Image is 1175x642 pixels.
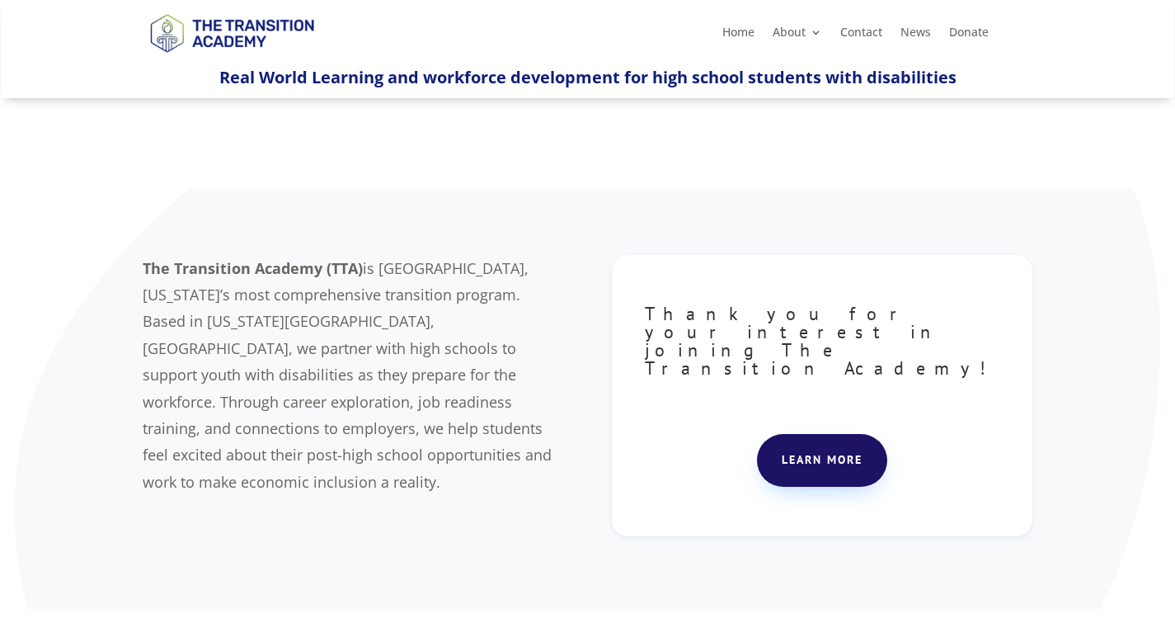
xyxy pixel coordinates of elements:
[219,66,956,88] span: Real World Learning and workforce development for high school students with disabilities
[143,258,363,278] b: The Transition Academy (TTA)
[143,50,321,65] a: Logo-Noticias
[773,26,822,45] a: About
[143,258,552,492] span: is [GEOGRAPHIC_DATA], [US_STATE]’s most comprehensive transition program. Based in [US_STATE][GEO...
[900,26,931,45] a: News
[722,26,754,45] a: Home
[840,26,882,45] a: Contact
[143,3,321,62] img: TTA Brand_TTA Primary Logo_Horizontal_Light BG
[757,434,887,487] a: Learn more
[645,302,998,380] span: Thank you for your interest in joining The Transition Academy!
[949,26,989,45] a: Donate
